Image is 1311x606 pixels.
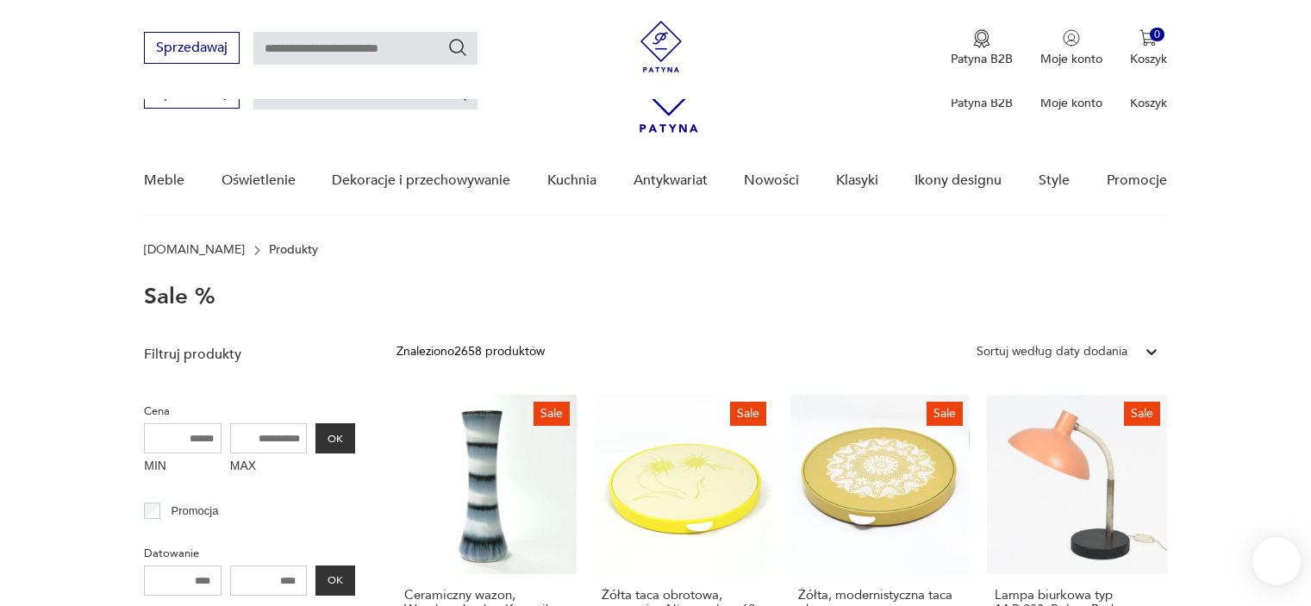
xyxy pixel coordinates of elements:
p: Koszyk [1130,95,1167,111]
button: Sprzedawaj [144,32,240,64]
a: Ikony designu [915,147,1002,214]
button: Moje konto [1040,29,1102,67]
a: Antykwariat [634,147,708,214]
button: Szukaj [447,37,468,58]
img: Ikona medalu [973,29,990,48]
label: MIN [144,453,222,481]
h1: Sale % [144,284,215,309]
a: Klasyki [836,147,878,214]
p: Datowanie [144,544,355,563]
img: Ikona koszyka [1139,29,1157,47]
a: Sprzedawaj [144,43,240,55]
a: Style [1039,147,1070,214]
p: Moje konto [1040,51,1102,67]
button: OK [315,423,355,453]
a: Ikonka użytkownikaMoje konto [1040,29,1102,67]
a: Oświetlenie [222,147,296,214]
a: Nowości [744,147,799,214]
p: Promocja [172,502,219,521]
p: Cena [144,402,355,421]
img: Patyna - sklep z meblami i dekoracjami vintage [635,21,687,72]
p: Patyna B2B [951,95,1013,111]
div: 0 [1150,28,1164,42]
button: 0Koszyk [1130,29,1167,67]
p: Produkty [269,243,318,257]
a: Kuchnia [547,147,596,214]
img: Ikonka użytkownika [1063,29,1080,47]
button: Patyna B2B [951,29,1013,67]
label: MAX [230,453,308,481]
p: Patyna B2B [951,51,1013,67]
p: Moje konto [1040,95,1102,111]
p: Koszyk [1130,51,1167,67]
iframe: Smartsupp widget button [1252,537,1301,585]
a: Promocje [1107,147,1167,214]
div: Sortuj według daty dodania [977,342,1127,361]
div: Znaleziono 2658 produktów [396,342,545,361]
a: Sprzedawaj [144,88,240,100]
a: Meble [144,147,184,214]
p: Filtruj produkty [144,345,355,364]
a: [DOMAIN_NAME] [144,243,245,257]
button: OK [315,565,355,596]
a: Dekoracje i przechowywanie [332,147,510,214]
a: Ikona medaluPatyna B2B [951,29,1013,67]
